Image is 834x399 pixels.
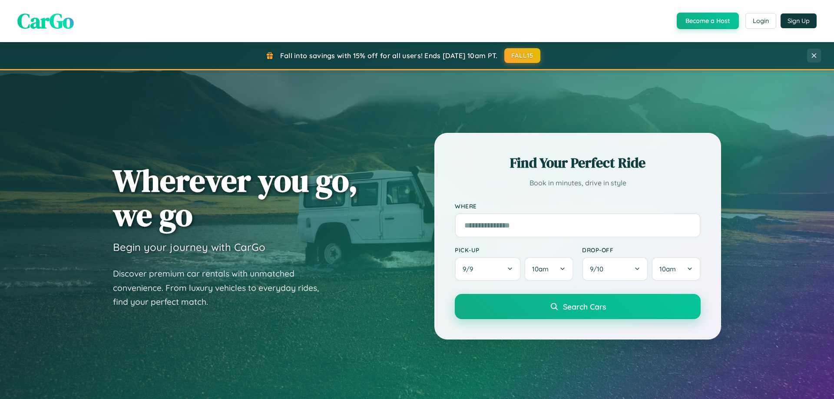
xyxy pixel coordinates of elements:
[455,202,701,210] label: Where
[582,246,701,254] label: Drop-off
[455,153,701,172] h2: Find Your Perfect Ride
[532,265,549,273] span: 10am
[677,13,739,29] button: Become a Host
[463,265,477,273] span: 9 / 9
[563,302,606,311] span: Search Cars
[17,7,74,35] span: CarGo
[504,48,541,63] button: FALL15
[455,177,701,189] p: Book in minutes, drive in style
[781,13,817,28] button: Sign Up
[745,13,776,29] button: Login
[455,294,701,319] button: Search Cars
[113,241,265,254] h3: Begin your journey with CarGo
[113,267,330,309] p: Discover premium car rentals with unmatched convenience. From luxury vehicles to everyday rides, ...
[455,246,573,254] label: Pick-up
[590,265,608,273] span: 9 / 10
[582,257,648,281] button: 9/10
[524,257,573,281] button: 10am
[455,257,521,281] button: 9/9
[652,257,701,281] button: 10am
[113,163,358,232] h1: Wherever you go, we go
[280,51,498,60] span: Fall into savings with 15% off for all users! Ends [DATE] 10am PT.
[659,265,676,273] span: 10am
